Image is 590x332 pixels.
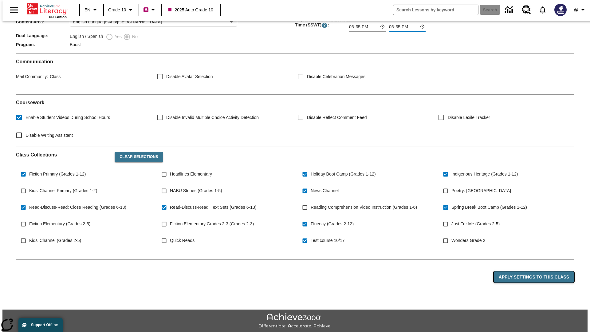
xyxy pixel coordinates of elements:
[321,22,328,28] button: Supervised Student Work Time is the timeframe when students can take LevelSet and when lessons ar...
[70,17,237,26] div: English Language Arts/[GEOGRAPHIC_DATA]
[393,5,478,15] input: search field
[113,34,122,40] span: Yes
[16,100,574,142] div: Coursework
[170,171,212,177] span: Headlines Elementary
[16,100,574,105] h2: Course work
[16,1,574,49] div: Class/Program Information
[170,221,254,227] span: Fiction Elementary Grades 2-3 (Grades 2-3)
[49,15,67,19] span: NJ Edition
[451,237,485,244] span: Wonders Grade 2
[48,74,61,79] span: Class
[166,114,259,121] span: Disable Invalid Multiple Choice Activity Detection
[82,4,101,15] button: Language: EN, Select a language
[85,7,90,13] span: EN
[307,114,367,121] span: Disable Reflect Comment Feed
[451,221,500,227] span: Just For Me (Grades 2-5)
[106,4,137,15] button: Grade: Grade 10, Select a grade
[5,1,23,19] button: Open side menu
[70,33,103,41] label: English / Spanish
[26,132,73,139] span: Disable Writing Assistant
[131,34,138,40] span: No
[448,114,490,121] span: Disable Lexile Tracker
[451,188,511,194] span: Poetry: [GEOGRAPHIC_DATA]
[16,74,48,79] span: Mail Community :
[144,6,147,14] span: B
[389,17,403,21] label: End Time
[29,254,85,260] span: WordStudio 2-5 (Grades 2-5)
[554,4,567,16] img: Avatar
[29,171,86,177] span: Fiction Primary (Grades 1-12)
[108,7,126,13] span: Grade 10
[26,114,110,121] span: Enable Student Videos During School Hours
[501,2,518,18] a: Data Center
[311,188,339,194] span: News Channel
[311,171,376,177] span: Holiday Boot Camp (Grades 1-12)
[518,2,535,18] a: Resource Center, Will open in new tab
[170,188,222,194] span: NABU Stories (Grades 1-5)
[311,221,354,227] span: Fluency (Grades 2-12)
[16,152,110,158] h2: Class Collections
[535,2,551,18] a: Notifications
[141,4,159,15] button: Boost Class color is violet red. Change class color
[258,313,332,329] img: Achieve3000 Differentiate Accelerate Achieve
[166,73,213,80] span: Disable Avatar Selection
[451,204,527,211] span: Spring Break Boot Camp (Grades 1-12)
[16,59,574,89] div: Communication
[27,3,67,15] a: Home
[451,254,485,260] span: Wonders Grade 3
[18,318,63,332] button: Support Offline
[16,147,574,255] div: Class Collections
[27,2,67,19] div: Home
[494,271,574,283] button: Apply Settings to this Class
[29,204,126,211] span: Read-Discuss-Read: Close Reading (Grades 6-13)
[115,152,163,162] button: Clear Selections
[168,7,213,13] span: 2025 Auto Grade 10
[311,254,342,260] span: Smart (Grade 3)
[29,221,90,227] span: Fiction Elementary (Grades 2-5)
[16,33,70,38] span: Dual Language :
[170,204,256,211] span: Read-Discuss-Read: Text Sets (Grades 6-13)
[570,4,590,15] button: Profile/Settings
[70,42,81,47] span: Boost
[574,7,578,13] span: @
[349,17,364,21] label: Start Time
[307,73,365,80] span: Disable Celebration Messages
[311,237,345,244] span: Test course 10/17
[31,323,58,327] span: Support Offline
[29,237,81,244] span: Kids' Channel (Grades 2-5)
[16,42,70,47] span: Program :
[295,17,349,28] span: Supervised Student Work Time (SSWT) :
[451,171,518,177] span: Indigenous Heritage (Grades 1-12)
[29,188,97,194] span: Kids' Channel Primary (Grades 1-2)
[16,19,70,24] span: Content Area :
[311,204,417,211] span: Reading Comprehension Video Instruction (Grades 1-6)
[551,2,570,18] button: Select a new avatar
[170,237,195,244] span: Quick Reads
[16,59,574,65] h2: Communication
[170,254,221,260] span: Prep Boot Camp (Grade 3)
